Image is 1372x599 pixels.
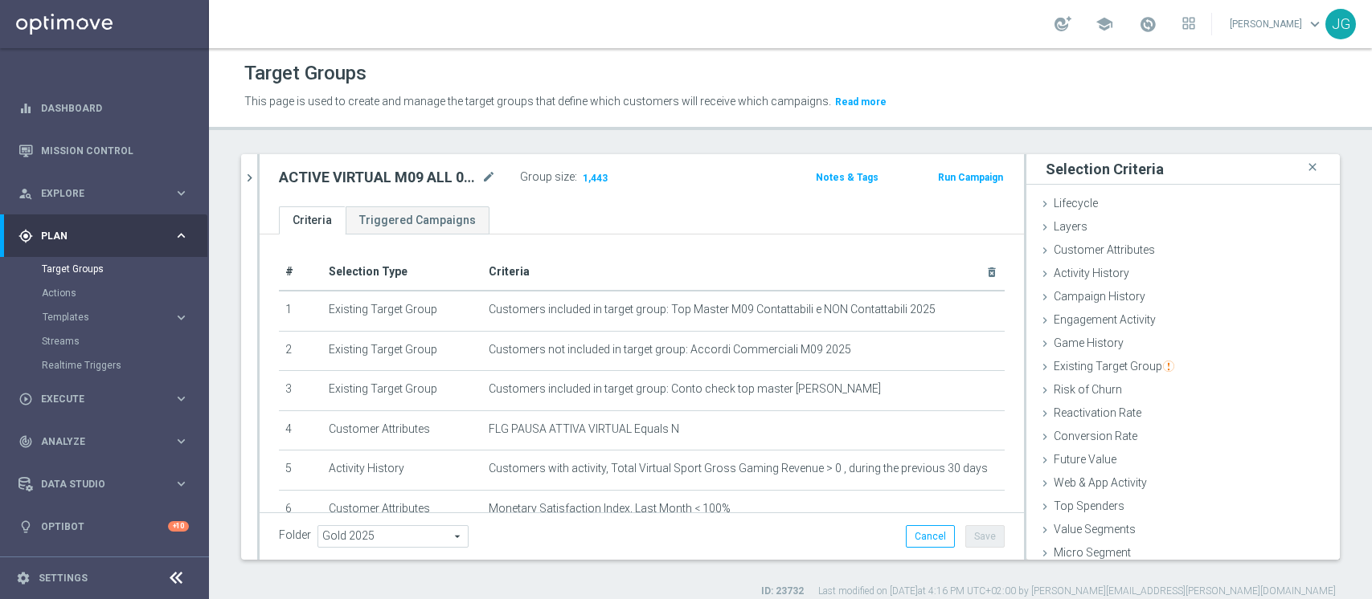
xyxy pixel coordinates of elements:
button: lightbulb Optibot +10 [18,520,190,533]
div: Data Studio [18,477,174,491]
a: [PERSON_NAME]keyboard_arrow_down [1228,12,1325,36]
a: Settings [39,573,88,583]
a: Mission Control [41,129,189,172]
i: keyboard_arrow_right [174,185,189,201]
i: chevron_right [242,170,257,185]
div: Plan [18,229,174,243]
button: gps_fixed Plan keyboard_arrow_right [18,230,190,242]
span: Plan [41,231,174,241]
td: 1 [279,291,322,331]
div: Realtime Triggers [42,353,207,377]
td: 2 [279,331,322,371]
div: Templates [43,312,174,322]
span: Activity History [1054,267,1129,279]
span: Templates [43,312,158,322]
div: Target Groups [42,257,207,281]
div: Execute [18,392,174,406]
button: person_search Explore keyboard_arrow_right [18,187,190,200]
a: Streams [42,335,167,348]
td: 3 [279,371,322,411]
i: lightbulb [18,520,33,534]
div: +10 [168,521,189,532]
i: keyboard_arrow_right [174,310,189,325]
i: delete_forever [985,266,998,279]
label: Last modified on [DATE] at 4:16 PM UTC+02:00 by [PERSON_NAME][EMAIL_ADDRESS][PERSON_NAME][DOMAIN_... [818,585,1336,598]
span: Campaign History [1054,290,1145,303]
i: keyboard_arrow_right [174,228,189,243]
td: Customer Attributes [322,410,482,450]
td: Existing Target Group [322,371,482,411]
h3: Selection Criteria [1046,160,1164,178]
button: Save [965,525,1005,548]
span: Analyze [41,437,174,446]
button: Mission Control [18,145,190,157]
span: This page is used to create and manage the target groups that define which customers will receive... [244,95,831,108]
td: 6 [279,490,322,530]
span: 1,443 [581,172,609,187]
th: Selection Type [322,254,482,291]
div: Mission Control [18,129,189,172]
a: Target Groups [42,263,167,275]
div: Optibot [18,505,189,548]
span: Future Value [1054,453,1116,466]
i: track_changes [18,434,33,449]
span: Engagement Activity [1054,313,1156,326]
a: Dashboard [41,87,189,129]
i: person_search [18,186,33,201]
span: Monetary Satisfaction Index, Last Month < 100% [489,502,731,515]
label: : [575,170,577,184]
span: school [1096,15,1113,33]
span: Customers included in target group: Top Master M09 Contattabili e NON Contattabili 2025 [489,303,936,316]
a: Optibot [41,505,168,548]
h1: Target Groups [244,62,367,85]
td: 4 [279,410,322,450]
td: 5 [279,450,322,491]
div: Actions [42,281,207,305]
span: Customers with activity, Total Virtual Sport Gross Gaming Revenue > 0 , during the previous 30 days [489,462,988,475]
i: equalizer [18,101,33,116]
span: Conversion Rate [1054,430,1137,442]
button: track_changes Analyze keyboard_arrow_right [18,435,190,448]
label: Folder [279,528,311,542]
button: Data Studio keyboard_arrow_right [18,478,190,491]
button: Read more [833,93,888,111]
span: Game History [1054,336,1124,349]
th: # [279,254,322,291]
span: Data Studio [41,479,174,489]
span: Layers [1054,220,1087,233]
button: Cancel [906,525,955,548]
span: keyboard_arrow_down [1306,15,1324,33]
span: Explore [41,189,174,198]
label: ID: 23732 [761,585,804,598]
span: Lifecycle [1054,197,1098,210]
span: Customers included in target group: Conto check top master [PERSON_NAME] [489,382,881,396]
i: keyboard_arrow_right [174,476,189,491]
span: Execute [41,394,174,404]
span: Customers not included in target group: Accordi Commerciali M09 2025 [489,343,851,357]
i: play_circle_outline [18,392,33,406]
div: Explore [18,186,174,201]
div: equalizer Dashboard [18,102,190,115]
label: Group size [520,170,575,184]
span: Existing Target Group [1054,360,1174,373]
button: Templates keyboard_arrow_right [42,311,190,324]
div: Analyze [18,434,174,449]
i: mode_edit [481,168,496,187]
span: Value Segments [1054,523,1136,536]
span: Risk of Churn [1054,383,1122,396]
button: play_circle_outline Execute keyboard_arrow_right [18,393,190,405]
a: Realtime Triggers [42,359,167,372]
a: Triggered Campaigns [346,206,489,234]
i: close [1304,157,1321,178]
span: Criteria [489,265,530,278]
i: keyboard_arrow_right [174,434,189,449]
div: Dashboard [18,87,189,129]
